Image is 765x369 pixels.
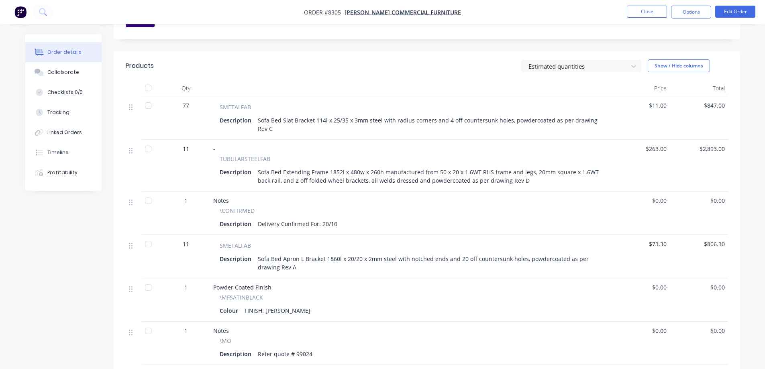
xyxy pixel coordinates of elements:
div: Description [220,166,255,178]
span: $73.30 [615,240,667,248]
span: TUBULARSTEELFAB [220,155,270,163]
span: 1 [184,326,188,335]
span: $0.00 [615,326,667,335]
span: $0.00 [615,196,667,205]
div: Order details [47,49,82,56]
button: Timeline [25,143,102,163]
div: Total [670,80,728,96]
a: [PERSON_NAME] Commercial Furniture [345,8,461,16]
div: Description [220,114,255,126]
span: \MFSATINBLACK [220,293,263,302]
span: $263.00 [615,145,667,153]
span: 1 [184,283,188,292]
span: 77 [183,101,189,110]
div: Profitability [47,169,78,176]
span: 1 [184,196,188,205]
div: FINISH: [PERSON_NAME] [241,305,314,316]
div: Colour [220,305,241,316]
div: Qty [162,80,210,96]
span: - [213,145,215,153]
div: Timeline [47,149,69,156]
span: SMETALFAB [220,241,251,250]
span: \MO [220,336,231,345]
span: 11 [183,240,189,248]
button: Profitability [25,163,102,183]
div: Delivery Confirmed For: 20/10 [255,218,341,230]
div: Description [220,348,255,360]
span: \CONFIRMED [220,206,255,215]
span: $806.30 [673,240,725,248]
div: Tracking [47,109,69,116]
button: Checklists 0/0 [25,82,102,102]
span: $0.00 [673,196,725,205]
div: Description [220,253,255,265]
div: Sofa Bed Extending Frame 1852l x 480w x 260h manufactured from 50 x 20 x 1.6WT RHS frame and legs... [255,166,602,186]
div: Linked Orders [47,129,82,136]
div: Description [220,218,255,230]
button: Close [627,6,667,18]
div: Refer quote # 99024 [255,348,316,360]
div: Sofa Bed Apron L Bracket 1860l x 20/20 x 2mm steel with notched ends and 20 off countersunk holes... [255,253,602,273]
div: Sofa Bed Slat Bracket 114l x 25/35 x 3mm steel with radius corners and 4 off countersunk holes, p... [255,114,602,135]
div: Collaborate [47,69,79,76]
button: Edit Order [715,6,755,18]
span: $11.00 [615,101,667,110]
span: Notes [213,327,229,334]
span: SMETALFAB [220,103,251,111]
span: $0.00 [673,326,725,335]
span: $2,893.00 [673,145,725,153]
button: Linked Orders [25,122,102,143]
div: Price [612,80,670,96]
button: Collaborate [25,62,102,82]
span: $0.00 [673,283,725,292]
button: Show / Hide columns [648,59,710,72]
span: 11 [183,145,189,153]
div: Checklists 0/0 [47,89,83,96]
span: Notes [213,197,229,204]
span: Powder Coated Finish [213,283,271,291]
button: Options [671,6,711,18]
span: $847.00 [673,101,725,110]
button: Order details [25,42,102,62]
img: Factory [14,6,27,18]
button: Tracking [25,102,102,122]
span: $0.00 [615,283,667,292]
div: Products [126,61,154,71]
span: Order #8305 - [304,8,345,16]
